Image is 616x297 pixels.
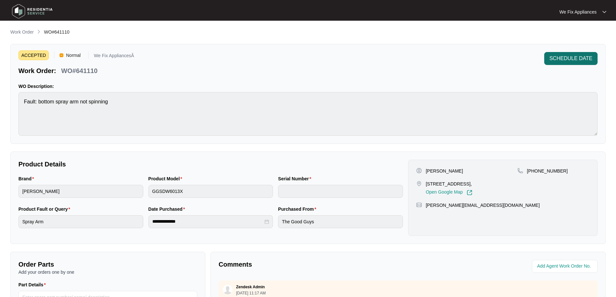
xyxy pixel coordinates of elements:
[559,9,597,15] p: We Fix Appliances
[18,185,143,198] input: Brand
[549,55,592,62] span: SCHEDULE DATE
[416,181,422,186] img: map-pin
[10,29,34,35] p: Work Order
[18,66,56,75] p: Work Order:
[148,175,185,182] label: Product Model
[61,66,97,75] p: WO#641110
[416,168,422,174] img: user-pin
[223,285,232,294] img: user.svg
[517,168,523,174] img: map-pin
[59,53,63,57] img: Vercel Logo
[18,160,403,169] p: Product Details
[426,202,540,208] p: [PERSON_NAME][EMAIL_ADDRESS][DOMAIN_NAME]
[10,2,55,21] img: residentia service logo
[18,83,598,90] p: WO Description:
[236,291,266,295] p: [DATE] 11:17 AM
[18,269,197,275] p: Add your orders one by one
[18,260,197,269] p: Order Parts
[36,29,41,34] img: chevron-right
[148,185,273,198] input: Product Model
[44,29,70,35] span: WO#641110
[18,206,73,212] label: Product Fault or Query
[236,284,265,290] p: Zendesk Admin
[278,175,314,182] label: Serial Number
[426,181,472,187] p: [STREET_ADDRESS],
[278,185,403,198] input: Serial Number
[537,262,594,270] input: Add Agent Work Order No.
[18,50,49,60] span: ACCEPTED
[148,206,188,212] label: Date Purchased
[278,215,403,228] input: Purchased From
[219,260,404,269] p: Comments
[18,281,49,288] label: Part Details
[544,52,598,65] button: SCHEDULE DATE
[426,190,472,196] a: Open Google Map
[278,206,319,212] label: Purchased From
[527,168,568,174] p: [PHONE_NUMBER]
[9,29,35,36] a: Work Order
[426,168,463,174] p: [PERSON_NAME]
[63,50,83,60] span: Normal
[18,92,598,136] textarea: Fault: bottom spray arm not spinning
[467,190,472,196] img: Link-External
[602,10,606,14] img: dropdown arrow
[18,175,37,182] label: Brand
[152,218,264,225] input: Date Purchased
[94,53,134,60] p: We Fix AppliancesÂ
[416,202,422,208] img: map-pin
[18,215,143,228] input: Product Fault or Query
